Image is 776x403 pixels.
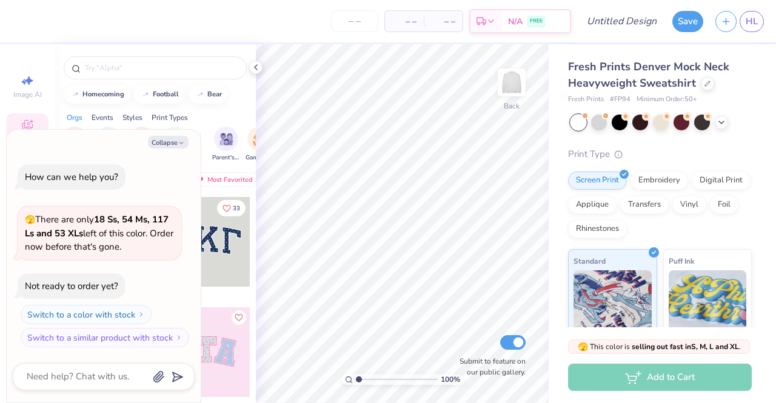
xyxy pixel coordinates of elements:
[746,15,758,28] span: HL
[692,172,751,190] div: Digital Print
[67,112,82,123] div: Orgs
[25,280,118,292] div: Not ready to order yet?
[153,91,179,98] div: football
[195,91,205,98] img: trend_line.gif
[568,220,627,238] div: Rhinestones
[21,328,189,347] button: Switch to a similar product with stock
[246,127,273,162] button: filter button
[508,15,523,28] span: N/A
[453,356,526,378] label: Submit to feature on our public gallery.
[610,95,630,105] span: # FP94
[212,127,240,162] button: filter button
[212,153,240,162] span: Parent's Weekend
[740,11,764,32] a: HL
[577,9,666,33] input: Untitled Design
[134,85,184,104] button: football
[63,127,87,162] button: filter button
[95,127,122,162] button: filter button
[130,127,154,162] button: filter button
[620,196,669,214] div: Transfers
[25,214,35,225] span: 🫣
[672,196,706,214] div: Vinyl
[431,15,455,28] span: – –
[253,132,267,146] img: Game Day Image
[25,213,169,239] strong: 18 Ss, 54 Ms, 117 Ls and 53 XLs
[25,171,118,183] div: How can we help you?
[246,127,273,162] div: filter for Game Day
[632,342,739,351] strong: selling out fast in S, M, L and XL
[392,15,416,28] span: – –
[568,59,729,90] span: Fresh Prints Denver Mock Neck Heavyweight Sweatshirt
[190,172,258,187] div: Most Favorited
[25,213,173,253] span: There are only left of this color. Order now before that's gone.
[530,17,543,25] span: FREE
[568,196,617,214] div: Applique
[13,90,42,99] span: Image AI
[152,112,188,123] div: Print Types
[141,91,150,98] img: trend_line.gif
[92,112,113,123] div: Events
[630,172,688,190] div: Embroidery
[63,127,87,162] div: filter for Sorority
[232,310,246,325] button: Like
[504,101,520,112] div: Back
[578,341,588,353] span: 🫣
[331,10,378,32] input: – –
[568,147,752,161] div: Print Type
[500,70,524,95] img: Back
[568,172,627,190] div: Screen Print
[669,270,747,331] img: Puff Ink
[574,255,606,267] span: Standard
[212,127,240,162] div: filter for Parent's Weekend
[64,85,130,104] button: homecoming
[130,127,154,162] div: filter for Club
[219,132,233,146] img: Parent's Weekend Image
[21,305,152,324] button: Switch to a color with stock
[568,95,604,105] span: Fresh Prints
[207,91,222,98] div: bear
[82,91,124,98] div: homecoming
[163,127,187,162] div: filter for Sports
[122,112,142,123] div: Styles
[189,85,227,104] button: bear
[710,196,738,214] div: Foil
[246,153,273,162] span: Game Day
[233,205,240,211] span: 33
[138,311,145,318] img: Switch to a color with stock
[441,374,460,385] span: 100 %
[84,62,239,74] input: Try "Alpha"
[95,127,122,162] div: filter for Fraternity
[175,334,182,341] img: Switch to a similar product with stock
[672,11,703,32] button: Save
[637,95,697,105] span: Minimum Order: 50 +
[148,136,189,148] button: Collapse
[578,341,741,352] span: This color is .
[217,200,246,216] button: Like
[70,91,80,98] img: trend_line.gif
[574,270,652,331] img: Standard
[669,255,694,267] span: Puff Ink
[163,127,187,162] button: filter button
